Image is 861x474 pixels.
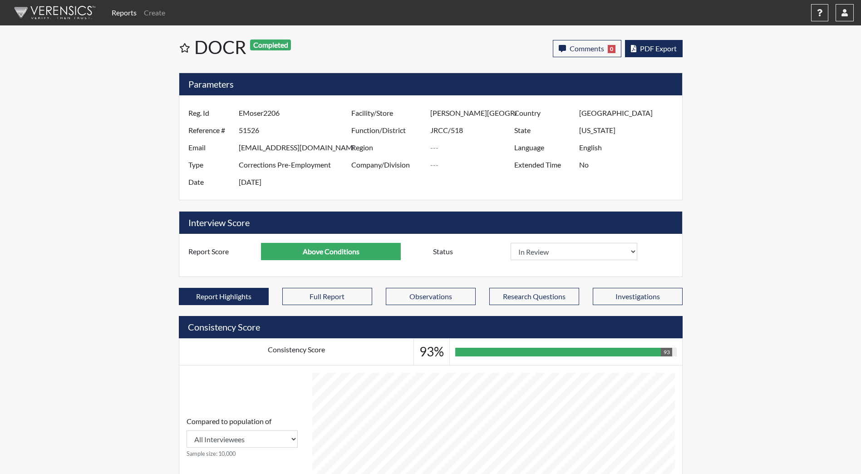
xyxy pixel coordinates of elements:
[239,104,354,122] input: ---
[579,139,679,156] input: ---
[661,348,672,356] div: 93
[507,122,579,139] label: State
[179,316,683,338] h5: Consistency Score
[182,122,239,139] label: Reference #
[579,122,679,139] input: ---
[250,39,291,50] span: Completed
[419,344,444,360] h3: 93%
[386,288,476,305] button: Observations
[179,73,682,95] h5: Parameters
[553,40,621,57] button: Comments0
[187,416,271,427] label: Compared to population of
[507,156,579,173] label: Extended Time
[430,122,517,139] input: ---
[430,139,517,156] input: ---
[344,122,431,139] label: Function/District
[608,45,615,53] span: 0
[179,339,414,365] td: Consistency Score
[640,44,677,53] span: PDF Export
[426,243,511,260] label: Status
[182,156,239,173] label: Type
[194,36,432,58] h1: DOCR
[344,156,431,173] label: Company/Division
[239,122,354,139] input: ---
[239,173,354,191] input: ---
[187,416,298,458] div: Consistency Score comparison among population
[489,288,579,305] button: Research Questions
[430,104,517,122] input: ---
[179,288,269,305] button: Report Highlights
[182,173,239,191] label: Date
[182,104,239,122] label: Reg. Id
[344,139,431,156] label: Region
[579,104,679,122] input: ---
[261,243,401,260] input: ---
[182,139,239,156] label: Email
[579,156,679,173] input: ---
[179,212,682,234] h5: Interview Score
[570,44,604,53] span: Comments
[239,139,354,156] input: ---
[593,288,683,305] button: Investigations
[187,449,298,458] small: Sample size: 10,000
[430,156,517,173] input: ---
[108,4,140,22] a: Reports
[182,243,261,260] label: Report Score
[625,40,683,57] button: PDF Export
[344,104,431,122] label: Facility/Store
[140,4,169,22] a: Create
[507,139,579,156] label: Language
[282,288,372,305] button: Full Report
[507,104,579,122] label: Country
[239,156,354,173] input: ---
[426,243,680,260] div: Document a decision to hire or decline a candiate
